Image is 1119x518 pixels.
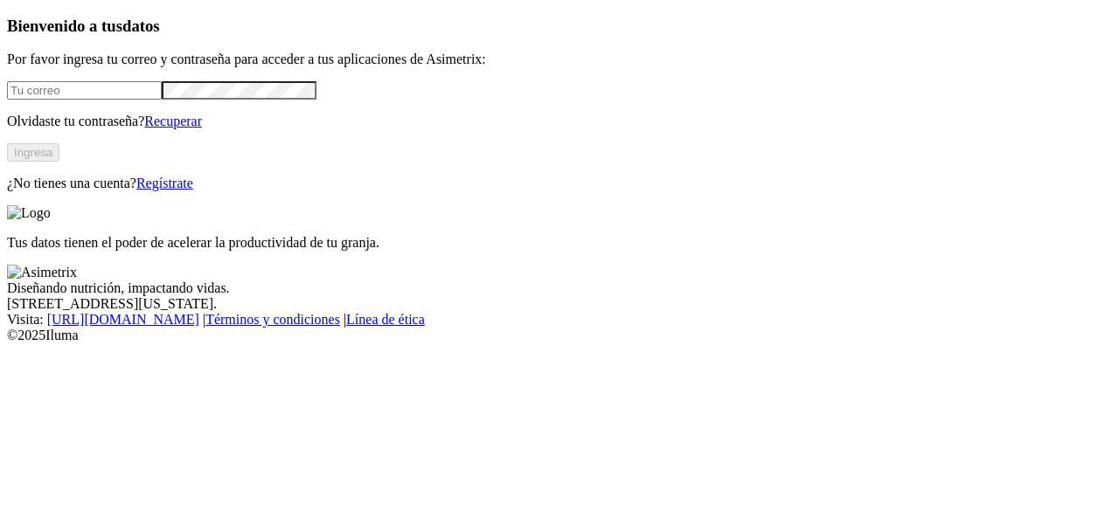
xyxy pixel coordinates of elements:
[47,312,199,327] a: [URL][DOMAIN_NAME]
[7,328,1112,343] div: © 2025 Iluma
[7,81,162,100] input: Tu correo
[122,17,160,35] span: datos
[7,296,1112,312] div: [STREET_ADDRESS][US_STATE].
[7,235,1112,251] p: Tus datos tienen el poder de acelerar la productividad de tu granja.
[7,176,1112,191] p: ¿No tienes una cuenta?
[144,114,202,128] a: Recuperar
[136,176,193,190] a: Regístrate
[7,52,1112,67] p: Por favor ingresa tu correo y contraseña para acceder a tus aplicaciones de Asimetrix:
[7,17,1112,36] h3: Bienvenido a tus
[7,312,1112,328] div: Visita : | |
[205,312,340,327] a: Términos y condiciones
[7,143,59,162] button: Ingresa
[346,312,425,327] a: Línea de ética
[7,265,77,280] img: Asimetrix
[7,205,51,221] img: Logo
[7,114,1112,129] p: Olvidaste tu contraseña?
[7,280,1112,296] div: Diseñando nutrición, impactando vidas.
